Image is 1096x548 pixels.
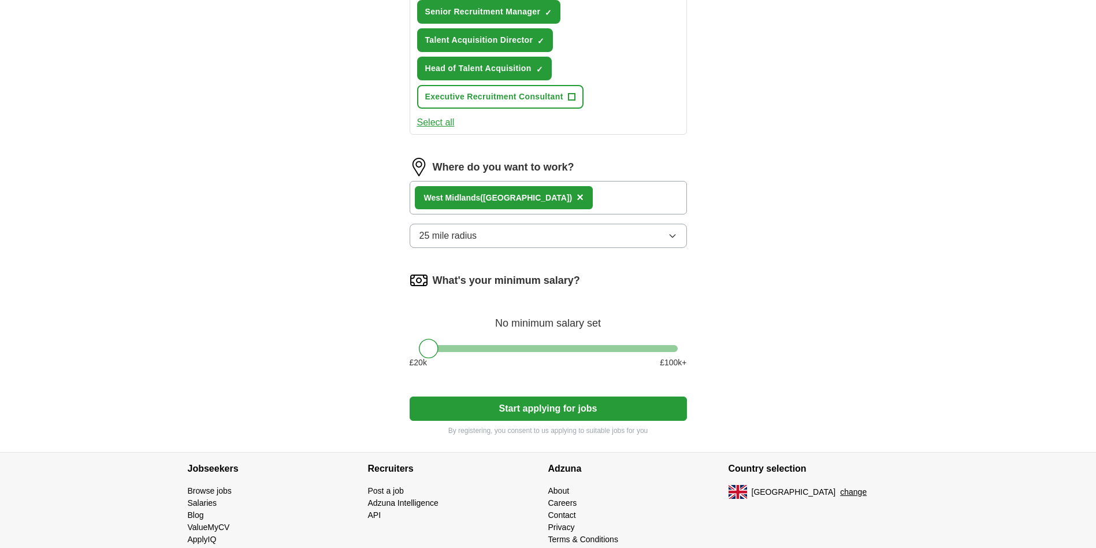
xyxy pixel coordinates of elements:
[417,57,552,80] button: Head of Talent Acquisition✓
[188,486,232,495] a: Browse jobs
[419,229,477,243] span: 25 mile radius
[577,189,584,206] button: ×
[425,91,563,103] span: Executive Recruitment Consultant
[410,397,687,421] button: Start applying for jobs
[577,191,584,203] span: ×
[752,486,836,498] span: [GEOGRAPHIC_DATA]
[729,453,909,485] h4: Country selection
[368,486,404,495] a: Post a job
[188,535,217,544] a: ApplyIQ
[424,192,573,204] div: lands
[424,193,459,202] strong: West Mid
[840,486,867,498] button: change
[417,116,455,129] button: Select all
[368,510,381,520] a: API
[368,498,439,508] a: Adzuna Intelligence
[545,8,552,17] span: ✓
[729,485,747,499] img: UK flag
[548,486,570,495] a: About
[480,193,572,202] span: ([GEOGRAPHIC_DATA])
[410,158,428,176] img: location.png
[188,510,204,520] a: Blog
[537,36,544,46] span: ✓
[417,85,584,109] button: Executive Recruitment Consultant
[410,303,687,331] div: No minimum salary set
[536,65,543,74] span: ✓
[548,498,577,508] a: Careers
[548,535,618,544] a: Terms & Conditions
[425,34,533,46] span: Talent Acquisition Director
[425,6,541,18] span: Senior Recruitment Manager
[410,425,687,436] p: By registering, you consent to us applying to suitable jobs for you
[410,357,427,369] span: £ 20 k
[433,273,580,288] label: What's your minimum salary?
[425,62,532,75] span: Head of Talent Acquisition
[548,510,576,520] a: Contact
[548,523,575,532] a: Privacy
[188,523,230,532] a: ValueMyCV
[188,498,217,508] a: Salaries
[417,28,553,52] button: Talent Acquisition Director✓
[410,224,687,248] button: 25 mile radius
[410,271,428,290] img: salary.png
[660,357,686,369] span: £ 100 k+
[433,160,574,175] label: Where do you want to work?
